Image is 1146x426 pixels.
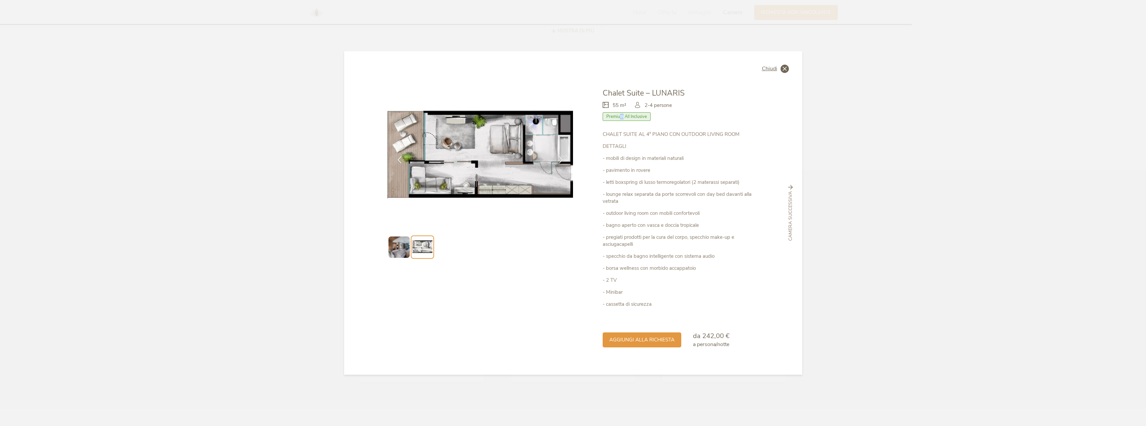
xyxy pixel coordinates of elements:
p: - Minibar [603,289,759,296]
p: - letti boxspring di lusso termoregolatori (2 materassi separati) [603,179,759,186]
span: a persona/notte [693,341,729,348]
p: - lounge relax separata da porte scorrevoli con day bed davanti alla vetrata [603,191,759,205]
span: da 242,00 € [693,331,730,340]
p: - cassetta di sicurezza [603,301,759,308]
p: - pavimento in rovere [603,167,759,174]
p: - outdoor living room con mobili confortevoli [603,210,759,217]
p: - specchio da bagno intelligente con sistema audio [603,253,759,260]
img: Chalet Suite – LUNARIS [387,88,573,227]
span: aggiungi alla richiesta [609,336,675,343]
p: - borsa wellness con morbido accappatoio [603,265,759,272]
img: Preview [412,237,432,257]
p: - 2 TV [603,277,759,284]
img: Preview [388,236,410,258]
p: - pregiati prodotti per la cura del corpo, specchio make-up e asciugacapelli [603,234,759,248]
p: - bagno aperto con vasca e doccia tropicale [603,222,759,229]
span: Camera successiva [787,191,794,241]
